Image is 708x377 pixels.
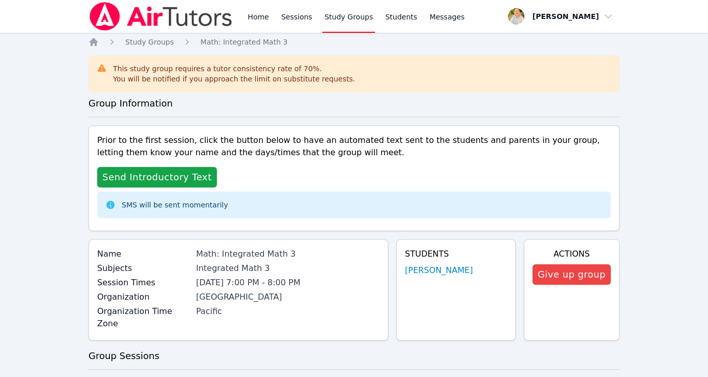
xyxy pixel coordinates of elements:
[102,170,212,184] span: Send Introductory Text
[201,37,287,47] a: Math: Integrated Math 3
[196,305,379,318] div: Pacific
[97,305,190,330] label: Organization Time Zone
[97,167,217,187] button: Send Introductory Text
[97,134,611,159] p: Prior to the first session, click the button below to have an automated text sent to the students...
[533,248,611,260] h4: Actions
[88,96,619,111] h3: Group Information
[533,264,611,285] button: Give up group
[201,38,287,46] span: Math: Integrated Math 3
[196,277,379,289] li: [DATE] 7:00 PM - 8:00 PM
[122,200,228,210] div: SMS will be sent momentarily
[405,248,507,260] h4: Students
[430,12,465,22] span: Messages
[125,37,174,47] a: Study Groups
[88,349,619,363] h3: Group Sessions
[97,291,190,303] label: Organization
[405,264,473,277] a: [PERSON_NAME]
[97,248,190,260] label: Name
[88,37,619,47] nav: Breadcrumb
[88,2,233,31] img: Air Tutors
[113,64,355,84] div: This study group requires a tutor consistency rate of 70 %.
[196,262,379,275] div: Integrated Math 3
[97,277,190,289] label: Session Times
[196,248,379,260] div: Math: Integrated Math 3
[196,291,379,303] div: [GEOGRAPHIC_DATA]
[97,262,190,275] label: Subjects
[125,38,174,46] span: Study Groups
[113,74,355,84] div: You will be notified if you approach the limit on substitute requests.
